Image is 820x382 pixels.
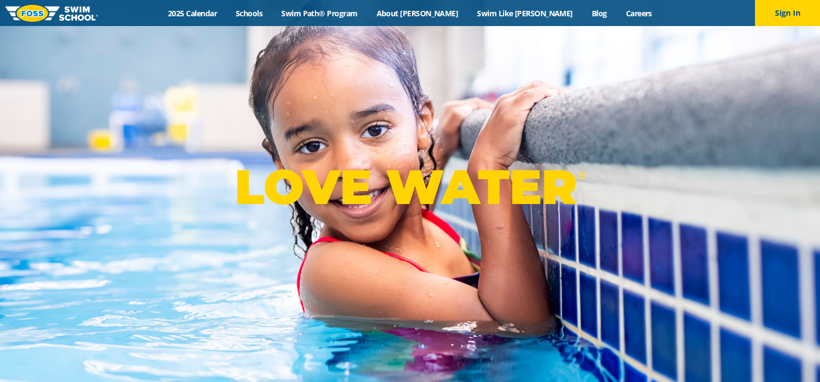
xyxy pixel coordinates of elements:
a: Schools [227,8,272,18]
a: Careers [616,8,661,18]
sup: ® [577,169,585,182]
a: Swim Like [PERSON_NAME] [468,8,583,18]
img: FOSS Swim School Logo [5,5,98,22]
a: Swim Path® Program [272,8,367,18]
a: About [PERSON_NAME] [367,8,468,18]
a: Blog [582,8,616,18]
a: 2025 Calendar [159,8,227,18]
p: LOVE WATER [235,158,585,216]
